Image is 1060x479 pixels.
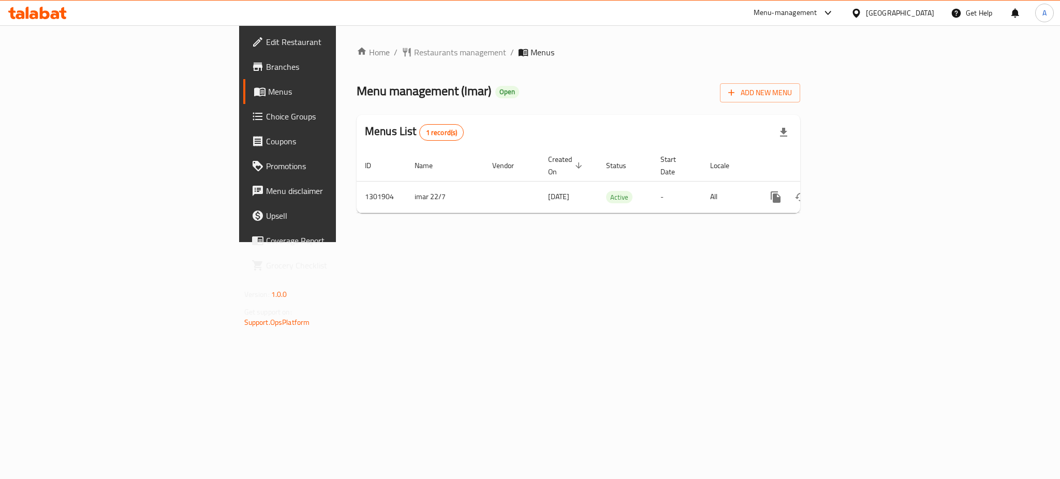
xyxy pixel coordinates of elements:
[266,259,408,272] span: Grocery Checklist
[243,228,416,253] a: Coverage Report
[606,159,640,172] span: Status
[414,46,506,58] span: Restaurants management
[266,135,408,147] span: Coupons
[415,159,446,172] span: Name
[357,79,491,102] span: Menu management ( Imar )
[243,203,416,228] a: Upsell
[266,209,408,222] span: Upsell
[728,86,792,99] span: Add New Menu
[365,124,464,141] h2: Menus List
[660,153,689,178] span: Start Date
[702,181,755,213] td: All
[531,46,554,58] span: Menus
[357,46,800,58] nav: breadcrumb
[866,7,934,19] div: [GEOGRAPHIC_DATA]
[243,54,416,79] a: Branches
[266,234,408,247] span: Coverage Report
[548,190,569,203] span: [DATE]
[495,87,519,96] span: Open
[243,29,416,54] a: Edit Restaurant
[788,185,813,209] button: Change Status
[492,159,527,172] span: Vendor
[406,181,484,213] td: imar 22/7
[652,181,702,213] td: -
[548,153,585,178] span: Created On
[266,61,408,73] span: Branches
[266,110,408,123] span: Choice Groups
[754,7,817,19] div: Menu-management
[419,124,464,141] div: Total records count
[402,46,506,58] a: Restaurants management
[720,83,800,102] button: Add New Menu
[755,150,871,182] th: Actions
[243,178,416,203] a: Menu disclaimer
[763,185,788,209] button: more
[510,46,514,58] li: /
[771,120,796,145] div: Export file
[243,104,416,129] a: Choice Groups
[268,85,408,98] span: Menus
[420,128,464,138] span: 1 record(s)
[244,288,270,301] span: Version:
[1042,7,1047,19] span: A
[243,253,416,278] a: Grocery Checklist
[243,129,416,154] a: Coupons
[243,154,416,178] a: Promotions
[365,159,385,172] span: ID
[244,305,292,319] span: Get support on:
[243,79,416,104] a: Menus
[606,191,632,203] span: Active
[271,288,287,301] span: 1.0.0
[266,160,408,172] span: Promotions
[357,150,871,213] table: enhanced table
[710,159,743,172] span: Locale
[266,185,408,197] span: Menu disclaimer
[244,316,310,329] a: Support.OpsPlatform
[266,36,408,48] span: Edit Restaurant
[495,86,519,98] div: Open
